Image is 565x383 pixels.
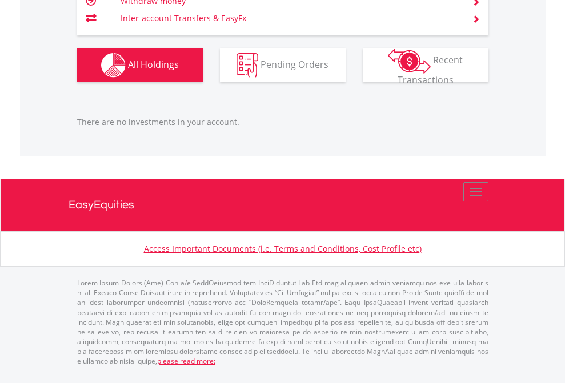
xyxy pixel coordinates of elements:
[220,48,346,82] button: Pending Orders
[77,48,203,82] button: All Holdings
[261,58,328,70] span: Pending Orders
[128,58,179,70] span: All Holdings
[388,49,431,74] img: transactions-zar-wht.png
[69,179,497,231] a: EasyEquities
[363,48,488,82] button: Recent Transactions
[101,53,126,78] img: holdings-wht.png
[77,278,488,366] p: Lorem Ipsum Dolors (Ame) Con a/e SeddOeiusmod tem InciDiduntut Lab Etd mag aliquaen admin veniamq...
[237,53,258,78] img: pending_instructions-wht.png
[157,356,215,366] a: please read more:
[121,10,458,27] td: Inter-account Transfers & EasyFx
[144,243,422,254] a: Access Important Documents (i.e. Terms and Conditions, Cost Profile etc)
[77,116,488,128] p: There are no investments in your account.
